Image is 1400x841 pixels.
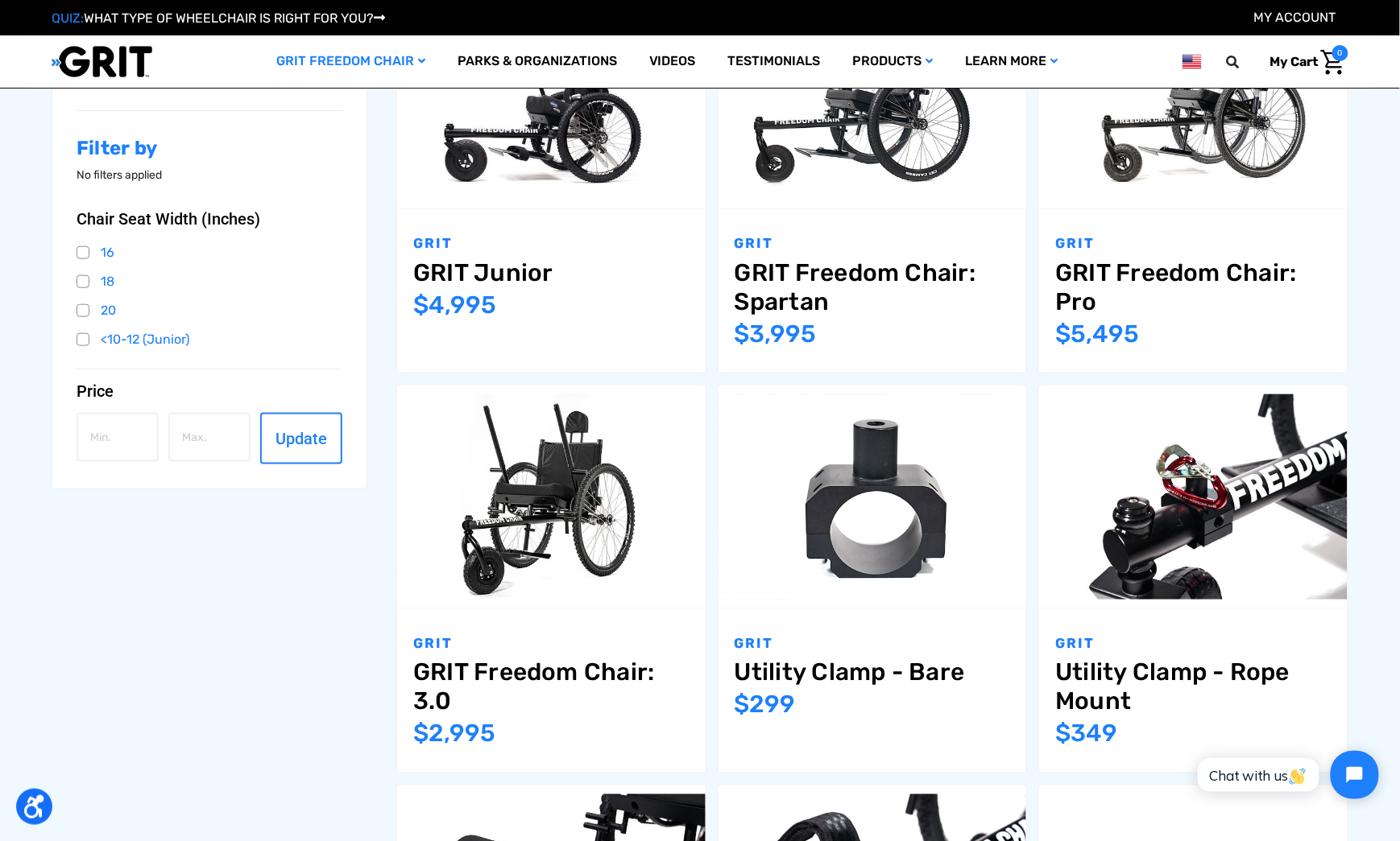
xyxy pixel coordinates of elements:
a: Parks & Organizations [441,35,633,88]
a: Testimonials [712,35,837,88]
a: GRIT Freedom Chair: Spartan,$3,995.00 [735,258,1011,316]
span: $299 [735,691,796,719]
span: $349 [1055,719,1117,748]
p: GRIT [413,633,690,654]
p: GRIT [1055,633,1332,654]
span: $5,495 [1055,319,1139,348]
a: GRIT Freedom Chair: 3.0,$2,995.00 [413,658,690,716]
a: GRIT Freedom Chair: Pro,$5,495.00 [1055,258,1332,316]
a: GRIT Freedom Chair [260,35,441,88]
a: Account [1254,10,1336,25]
p: GRIT [1055,233,1332,254]
p: GRIT [735,633,1011,654]
p: GRIT [413,233,690,254]
a: <10-12 (Junior) [77,328,342,352]
span: $2,995 [413,719,495,748]
a: GRIT Freedom Chair: 3.0,$2,995.00 [397,385,706,608]
a: 18 [77,270,342,294]
button: Update [260,413,342,464]
input: Min. [77,413,159,462]
button: Chair Seat Width (Inches) [77,209,342,229]
span: $3,995 [735,319,817,348]
p: No filters applied [77,167,342,183]
input: Max. [168,413,251,462]
img: GRIT All-Terrain Wheelchair and Mobility Equipment [52,45,152,78]
span: 0 [1332,45,1348,61]
a: Learn More [950,35,1075,88]
a: Cart with 0 items [1258,45,1348,79]
a: Utility Clamp - Rope Mount,$349.00 [1055,658,1332,716]
img: Utility Clamp - Bare [719,394,1027,600]
a: QUIZ:WHAT TYPE OF WHEELCHAIR IS RIGHT FOR YOU? [52,10,385,26]
span: Price [77,381,114,401]
span: My Cart [1270,54,1319,69]
span: $4,995 [413,291,496,319]
a: GRIT Junior,$4,995.00 [413,258,690,287]
img: GRIT Freedom Chair: 3.0 [397,394,706,600]
a: Utility Clamp - Bare,$299.00 [719,385,1027,608]
span: QUIZ: [52,10,84,26]
a: Videos [633,35,712,88]
iframe: Tidio Chat [1180,737,1393,813]
a: Products [837,35,950,88]
a: Utility Clamp - Bare,$299.00 [735,658,1011,687]
input: Search [1234,45,1258,79]
span: Chair Seat Width (Inches) [77,209,260,229]
h2: Filter by [77,137,342,160]
img: Utility Clamp - Rope Mount [1039,394,1348,600]
img: Cart [1321,50,1344,75]
p: GRIT [735,233,1011,254]
img: us.png [1183,52,1202,72]
a: Utility Clamp - Rope Mount,$349.00 [1039,385,1348,608]
a: 16 [77,241,342,265]
a: 20 [77,299,342,323]
button: Price [77,381,342,401]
